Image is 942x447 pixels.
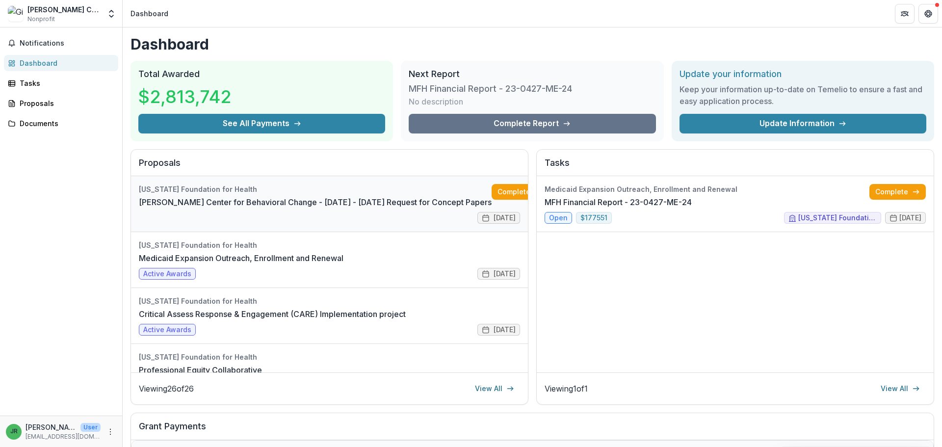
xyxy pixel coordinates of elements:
p: No description [409,96,463,107]
div: Tasks [20,78,110,88]
h2: Next Report [409,69,655,79]
p: Viewing 1 of 1 [545,383,588,394]
nav: breadcrumb [127,6,172,21]
a: [PERSON_NAME] Center for Behavioral Change - [DATE] - [DATE] Request for Concept Papers [139,196,492,208]
h2: Total Awarded [138,69,385,79]
a: Complete [869,184,926,200]
span: Notifications [20,39,114,48]
h1: Dashboard [131,35,934,53]
h2: Update your information [680,69,926,79]
h2: Tasks [545,158,926,176]
h2: Proposals [139,158,520,176]
a: Medicaid Expansion Outreach, Enrollment and Renewal [139,252,343,264]
div: Dashboard [20,58,110,68]
a: Proposals [4,95,118,111]
div: Dashboard [131,8,168,19]
p: [EMAIL_ADDRESS][DOMAIN_NAME] [26,432,101,441]
div: Proposals [20,98,110,108]
p: [PERSON_NAME] [26,422,77,432]
div: Janice Russler [10,428,18,435]
h3: MFH Financial Report - 23-0427-ME-24 [409,83,572,94]
div: [PERSON_NAME] Center for Behavioral Change [27,4,101,15]
h2: Grant Payments [139,421,926,440]
a: Critical Assess Response & Engagement (CARE) Implementation project [139,308,406,320]
a: Tasks [4,75,118,91]
img: Gibson Center for Behavioral Change [8,6,24,22]
a: MFH Financial Report - 23-0427-ME-24 [545,196,692,208]
p: User [80,423,101,432]
a: Dashboard [4,55,118,71]
button: Get Help [918,4,938,24]
a: Complete [492,184,548,200]
h3: Keep your information up-to-date on Temelio to ensure a fast and easy application process. [680,83,926,107]
a: Complete Report [409,114,655,133]
a: Documents [4,115,118,131]
h3: $2,813,742 [138,83,231,110]
button: Partners [895,4,915,24]
a: View All [875,381,926,396]
a: Update Information [680,114,926,133]
span: Nonprofit [27,15,55,24]
button: See All Payments [138,114,385,133]
div: Documents [20,118,110,129]
button: Open entity switcher [105,4,118,24]
p: Viewing 26 of 26 [139,383,194,394]
button: More [105,426,116,438]
button: Notifications [4,35,118,51]
a: View All [469,381,520,396]
a: Professional Equity Collaborative [139,364,262,376]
